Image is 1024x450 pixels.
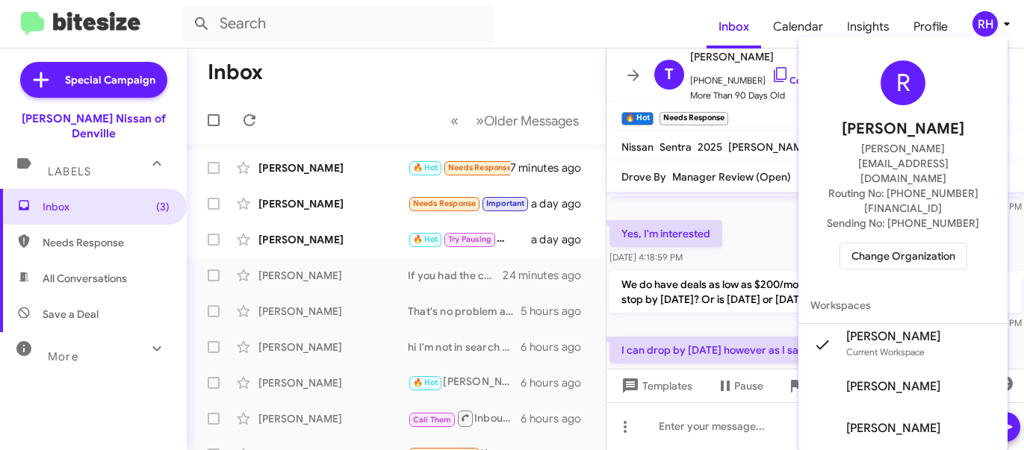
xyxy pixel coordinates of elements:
div: R [881,60,925,105]
span: Sending No: [PHONE_NUMBER] [827,216,979,231]
span: [PERSON_NAME] [846,421,940,436]
button: Change Organization [840,243,967,269]
span: [PERSON_NAME] [846,329,940,344]
span: Change Organization [851,243,955,269]
span: [PERSON_NAME][EMAIL_ADDRESS][DOMAIN_NAME] [816,141,990,186]
span: [PERSON_NAME] [846,379,940,394]
span: Current Workspace [846,346,925,357]
span: [PERSON_NAME] [842,117,964,141]
span: Routing No: [PHONE_NUMBER][FINANCIAL_ID] [816,186,990,216]
span: Workspaces [798,287,1008,323]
